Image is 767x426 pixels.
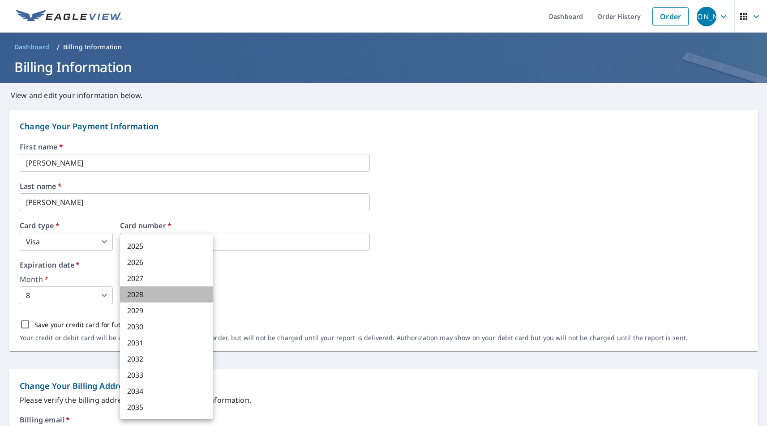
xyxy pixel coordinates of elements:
li: 2031 [120,335,213,351]
li: 2028 [120,286,213,302]
li: 2027 [120,270,213,286]
li: 2032 [120,351,213,367]
li: 2030 [120,319,213,335]
li: 2026 [120,254,213,270]
li: 2034 [120,383,213,399]
li: 2035 [120,399,213,415]
li: 2025 [120,238,213,254]
li: 2033 [120,367,213,383]
li: 2029 [120,302,213,319]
